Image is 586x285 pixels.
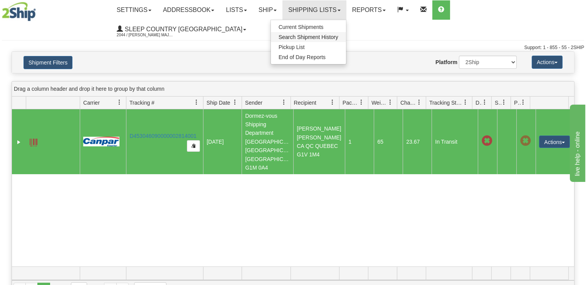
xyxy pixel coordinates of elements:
[514,99,521,107] span: Pickup Status
[384,96,397,109] a: Weight filter column settings
[459,96,472,109] a: Tracking Status filter column settings
[475,99,482,107] span: Delivery Status
[123,26,242,32] span: Sleep Country [GEOGRAPHIC_DATA]
[271,22,346,32] a: Current Shipments
[271,42,346,52] a: Pickup List
[113,96,126,109] a: Carrier filter column settings
[429,99,463,107] span: Tracking Status
[271,52,346,62] a: End of Day Reports
[129,99,154,107] span: Tracking #
[207,99,230,107] span: Ship Date
[203,109,242,174] td: [DATE]
[400,99,416,107] span: Charge
[24,56,72,69] button: Shipment Filters
[129,133,196,139] a: D453046090000002814001
[374,109,403,174] td: 65
[532,56,562,69] button: Actions
[2,44,584,51] div: Support: 1 - 855 - 55 - 2SHIP
[520,136,531,146] span: Pickup Not Assigned
[279,34,338,40] span: Search Shipment History
[282,0,346,20] a: Shipping lists
[497,96,510,109] a: Shipment Issues filter column settings
[245,99,262,107] span: Sender
[6,5,71,14] div: live help - online
[343,99,359,107] span: Packages
[30,135,37,148] a: Label
[253,0,282,20] a: Ship
[157,0,220,20] a: Addressbook
[187,140,200,152] button: Copy to clipboard
[111,20,252,39] a: Sleep Country [GEOGRAPHIC_DATA] 2044 / [PERSON_NAME] Major [PERSON_NAME]
[371,99,388,107] span: Weight
[277,96,290,109] a: Sender filter column settings
[539,136,570,148] button: Actions
[481,136,492,146] span: Late
[279,24,324,30] span: Current Shipments
[294,99,316,107] span: Recipient
[403,109,432,174] td: 23.67
[293,109,345,174] td: [PERSON_NAME] [PERSON_NAME] CA QC QUEBEC G1V 1M4
[242,109,293,174] td: Dormez-vous Shipping Department [GEOGRAPHIC_DATA] [GEOGRAPHIC_DATA] [GEOGRAPHIC_DATA] G1M 0A4
[432,109,478,174] td: In Transit
[568,103,585,182] iframe: chat widget
[345,109,374,174] td: 1
[12,81,574,97] div: grid grouping header
[83,137,119,146] img: 14 - Canpar
[228,96,242,109] a: Ship Date filter column settings
[111,0,157,20] a: Settings
[346,0,391,20] a: Reports
[190,96,203,109] a: Tracking # filter column settings
[117,31,175,39] span: 2044 / [PERSON_NAME] Major [PERSON_NAME]
[220,0,252,20] a: Lists
[83,99,100,107] span: Carrier
[326,96,339,109] a: Recipient filter column settings
[355,96,368,109] a: Packages filter column settings
[279,44,305,50] span: Pickup List
[2,2,36,21] img: logo2044.jpg
[495,99,501,107] span: Shipment Issues
[413,96,426,109] a: Charge filter column settings
[435,58,457,66] label: Platform
[271,32,346,42] a: Search Shipment History
[15,138,23,146] a: Expand
[517,96,530,109] a: Pickup Status filter column settings
[478,96,491,109] a: Delivery Status filter column settings
[279,54,326,60] span: End of Day Reports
